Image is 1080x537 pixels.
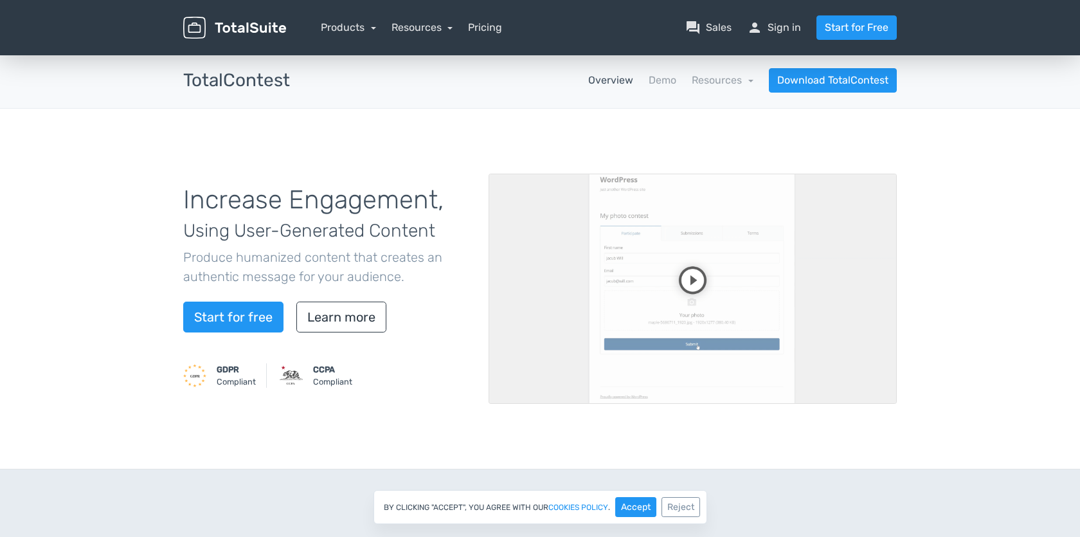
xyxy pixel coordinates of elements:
[747,20,762,35] span: person
[588,73,633,88] a: Overview
[296,302,386,332] a: Learn more
[313,363,352,388] small: Compliant
[769,68,897,93] a: Download TotalContest
[217,365,239,374] strong: GDPR
[183,248,469,286] p: Produce humanized content that creates an authentic message for your audience.
[661,497,700,517] button: Reject
[392,21,453,33] a: Resources
[685,20,701,35] span: question_answer
[373,490,707,524] div: By clicking "Accept", you agree with our .
[321,21,376,33] a: Products
[183,364,206,387] img: GDPR
[280,364,303,387] img: CCPA
[313,365,335,374] strong: CCPA
[816,15,897,40] a: Start for Free
[183,302,283,332] a: Start for free
[183,17,286,39] img: TotalSuite for WordPress
[183,220,435,241] span: Using User-Generated Content
[649,73,676,88] a: Demo
[183,71,290,91] h3: TotalContest
[692,74,753,86] a: Resources
[548,504,608,511] a: cookies policy
[468,20,502,35] a: Pricing
[183,186,469,242] h1: Increase Engagement,
[615,497,656,517] button: Accept
[747,20,801,35] a: personSign in
[217,363,256,388] small: Compliant
[685,20,732,35] a: question_answerSales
